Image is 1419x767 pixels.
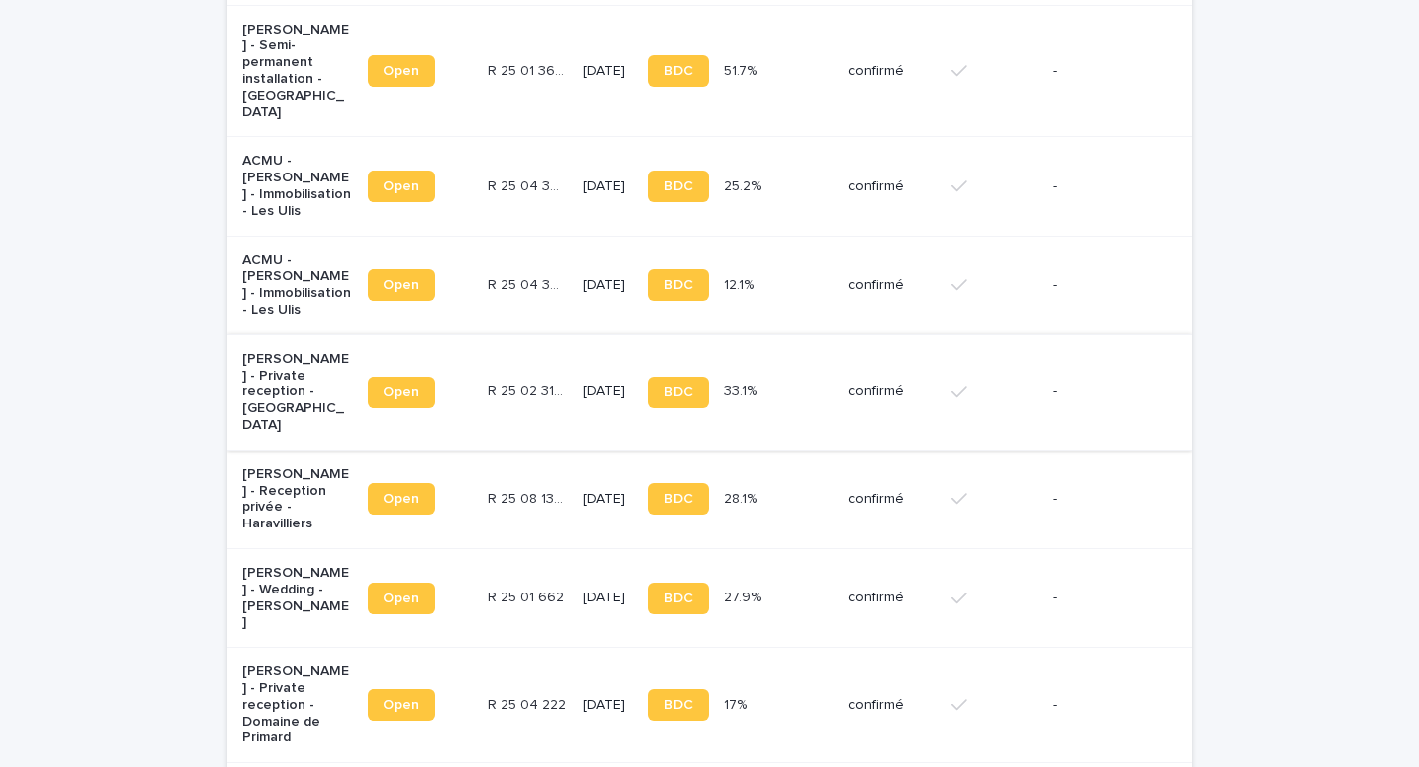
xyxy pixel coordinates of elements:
[1053,491,1161,508] p: -
[488,487,572,508] p: R 25 08 1349
[848,697,934,714] p: confirmé
[242,252,352,318] p: ACMU - [PERSON_NAME] - Immobilisation - Les Ulis
[242,663,352,746] p: [PERSON_NAME] - Private reception - Domaine de Primard
[368,171,435,202] a: Open
[848,383,934,400] p: confirmé
[227,5,1192,137] tr: [PERSON_NAME] - Semi-permanent installation - [GEOGRAPHIC_DATA]OpenR 25 01 3620R 25 01 3620 [DATE...
[848,277,934,294] p: confirmé
[1053,178,1161,195] p: -
[488,59,572,80] p: R 25 01 3620
[664,385,693,399] span: BDC
[227,137,1192,236] tr: ACMU - [PERSON_NAME] - Immobilisation - Les UlisOpenR 25 04 3097R 25 04 3097 [DATE]BDC25.2%25.2% ...
[368,55,435,87] a: Open
[488,380,572,400] p: R 25 02 3196
[664,698,693,712] span: BDC
[848,63,934,80] p: confirmé
[724,174,765,195] p: 25.2%
[648,269,709,301] a: BDC
[1053,383,1161,400] p: -
[242,351,352,434] p: [PERSON_NAME] - Private reception - [GEOGRAPHIC_DATA]
[664,278,693,292] span: BDC
[242,466,352,532] p: [PERSON_NAME] - Reception privée - Haravilliers
[664,592,693,605] span: BDC
[583,491,633,508] p: [DATE]
[368,377,435,408] a: Open
[383,179,419,193] span: Open
[848,178,934,195] p: confirmé
[1053,590,1161,606] p: -
[583,178,633,195] p: [DATE]
[488,586,568,606] p: R 25 01 662
[648,171,709,202] a: BDC
[488,693,570,714] p: R 25 04 222
[368,583,435,614] a: Open
[242,565,352,631] p: [PERSON_NAME] - Wedding - [PERSON_NAME]
[227,236,1192,334] tr: ACMU - [PERSON_NAME] - Immobilisation - Les UlisOpenR 25 04 3097R 25 04 3097 [DATE]BDC12.1%12.1% ...
[664,492,693,506] span: BDC
[383,278,419,292] span: Open
[383,492,419,506] span: Open
[227,548,1192,647] tr: [PERSON_NAME] - Wedding - [PERSON_NAME]OpenR 25 01 662R 25 01 662 [DATE]BDC27.9%27.9% confirmé-
[368,689,435,721] a: Open
[724,273,758,294] p: 12.1%
[583,590,633,606] p: [DATE]
[368,483,435,515] a: Open
[227,648,1192,763] tr: [PERSON_NAME] - Private reception - Domaine de PrimardOpenR 25 04 222R 25 04 222 [DATE]BDC17%17% ...
[648,583,709,614] a: BDC
[848,590,934,606] p: confirmé
[227,450,1192,548] tr: [PERSON_NAME] - Reception privée - HaravilliersOpenR 25 08 1349R 25 08 1349 [DATE]BDC28.1%28.1% c...
[242,22,352,121] p: [PERSON_NAME] - Semi-permanent installation - [GEOGRAPHIC_DATA]
[648,55,709,87] a: BDC
[583,277,633,294] p: [DATE]
[724,59,761,80] p: 51.7%
[1053,277,1161,294] p: -
[583,697,633,714] p: [DATE]
[724,586,765,606] p: 27.9%
[724,487,761,508] p: 28.1%
[648,377,709,408] a: BDC
[383,698,419,712] span: Open
[648,483,709,515] a: BDC
[1053,697,1161,714] p: -
[583,63,633,80] p: [DATE]
[1053,63,1161,80] p: -
[664,179,693,193] span: BDC
[368,269,435,301] a: Open
[488,273,572,294] p: R 25 04 3097
[383,64,419,78] span: Open
[648,689,709,721] a: BDC
[227,334,1192,450] tr: [PERSON_NAME] - Private reception - [GEOGRAPHIC_DATA]OpenR 25 02 3196R 25 02 3196 [DATE]BDC33.1%3...
[488,174,572,195] p: R 25 04 3097
[848,491,934,508] p: confirmé
[383,592,419,605] span: Open
[383,385,419,399] span: Open
[242,153,352,219] p: ACMU - [PERSON_NAME] - Immobilisation - Les Ulis
[724,380,761,400] p: 33.1%
[583,383,633,400] p: [DATE]
[664,64,693,78] span: BDC
[724,693,751,714] p: 17%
